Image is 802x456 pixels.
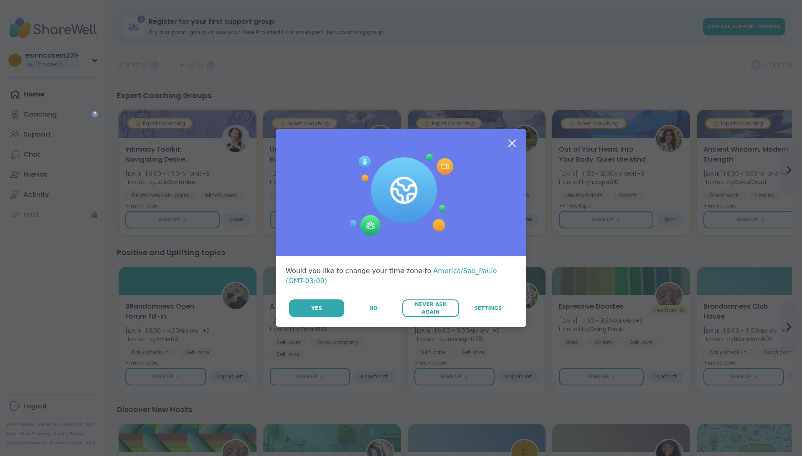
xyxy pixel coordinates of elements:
button: Never Ask Again [402,299,459,317]
button: No [345,299,401,317]
span: Never Ask Again [406,301,454,316]
span: America/Sao_Paulo (GMT-03:00) [286,267,497,285]
button: Yes [289,299,344,317]
span: Settings [474,304,502,312]
iframe: Spotlight [91,111,98,117]
span: No [369,304,378,312]
img: Session Experience [349,154,453,236]
a: Settings [460,299,516,317]
div: Would you like to change your time zone to [286,266,516,286]
span: Yes [311,304,322,312]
